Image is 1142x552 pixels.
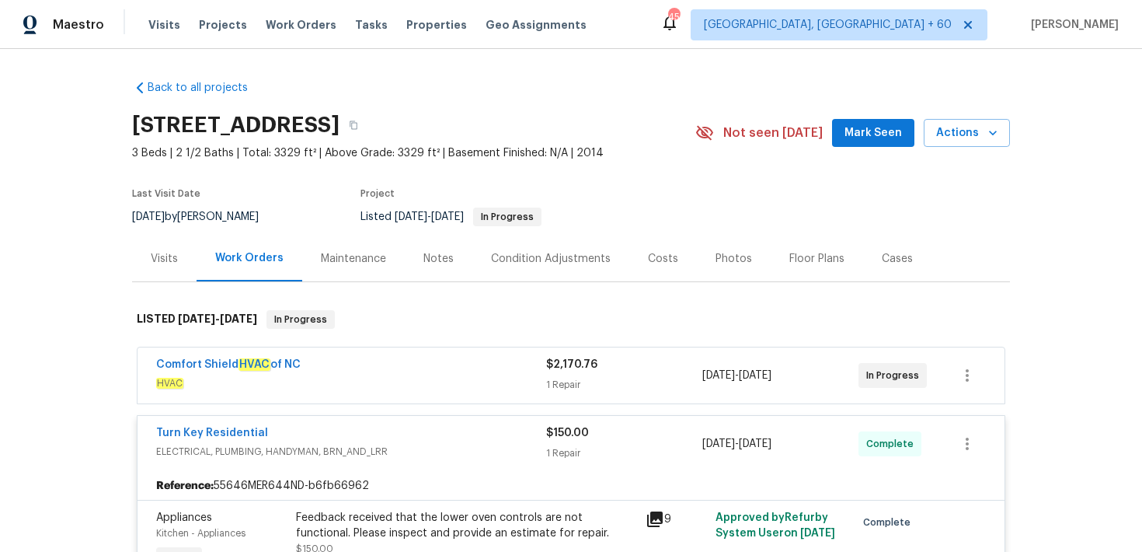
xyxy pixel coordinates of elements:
[199,17,247,33] span: Projects
[924,119,1010,148] button: Actions
[360,211,541,222] span: Listed
[936,124,998,143] span: Actions
[702,436,771,452] span: -
[266,17,336,33] span: Work Orders
[723,125,823,141] span: Not seen [DATE]
[132,117,339,133] h2: [STREET_ADDRESS]
[220,313,257,324] span: [DATE]
[715,251,752,267] div: Photos
[702,438,735,449] span: [DATE]
[1025,17,1119,33] span: [PERSON_NAME]
[321,251,386,267] div: Maintenance
[702,368,771,383] span: -
[296,510,636,541] div: Feedback received that the lower oven controls are not functional. Please inspect and provide an ...
[156,428,268,438] a: Turn Key Residential
[395,211,464,222] span: -
[215,250,284,266] div: Work Orders
[360,189,395,198] span: Project
[156,512,212,523] span: Appliances
[156,378,183,389] em: HVAC
[431,211,464,222] span: [DATE]
[739,438,771,449] span: [DATE]
[137,310,257,329] h6: LISTED
[339,111,367,139] button: Copy Address
[702,370,735,381] span: [DATE]
[648,251,678,267] div: Costs
[789,251,844,267] div: Floor Plans
[491,251,611,267] div: Condition Adjustments
[156,478,214,494] b: Reference:
[668,9,679,25] div: 455
[132,295,1010,344] div: LISTED [DATE]-[DATE]In Progress
[156,444,546,459] span: ELECTRICAL, PLUMBING, HANDYMAN, BRN_AND_LRR
[475,212,540,222] span: In Progress
[800,528,835,539] span: [DATE]
[423,251,454,267] div: Notes
[844,124,902,143] span: Mark Seen
[395,211,427,222] span: [DATE]
[832,119,914,148] button: Mark Seen
[148,17,180,33] span: Visits
[546,428,589,438] span: $150.00
[132,211,165,222] span: [DATE]
[486,17,587,33] span: Geo Assignments
[178,313,215,324] span: [DATE]
[546,377,702,393] div: 1 Repair
[406,17,467,33] span: Properties
[739,370,771,381] span: [DATE]
[866,368,925,383] span: In Progress
[132,80,281,96] a: Back to all projects
[355,19,388,30] span: Tasks
[882,251,913,267] div: Cases
[238,358,270,371] em: HVAC
[53,17,104,33] span: Maestro
[156,358,301,371] a: Comfort ShieldHVACof NC
[704,17,952,33] span: [GEOGRAPHIC_DATA], [GEOGRAPHIC_DATA] + 60
[138,472,1004,500] div: 55646MER644ND-b6fb66962
[646,510,706,529] div: 9
[151,251,178,267] div: Visits
[715,512,835,539] span: Approved by Refurby System User on
[178,313,257,324] span: -
[268,312,333,327] span: In Progress
[546,359,597,370] span: $2,170.76
[866,436,920,452] span: Complete
[546,445,702,461] div: 1 Repair
[132,189,200,198] span: Last Visit Date
[132,145,695,161] span: 3 Beds | 2 1/2 Baths | Total: 3329 ft² | Above Grade: 3329 ft² | Basement Finished: N/A | 2014
[863,515,917,530] span: Complete
[156,529,245,538] span: Kitchen - Appliances
[132,208,277,226] div: by [PERSON_NAME]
